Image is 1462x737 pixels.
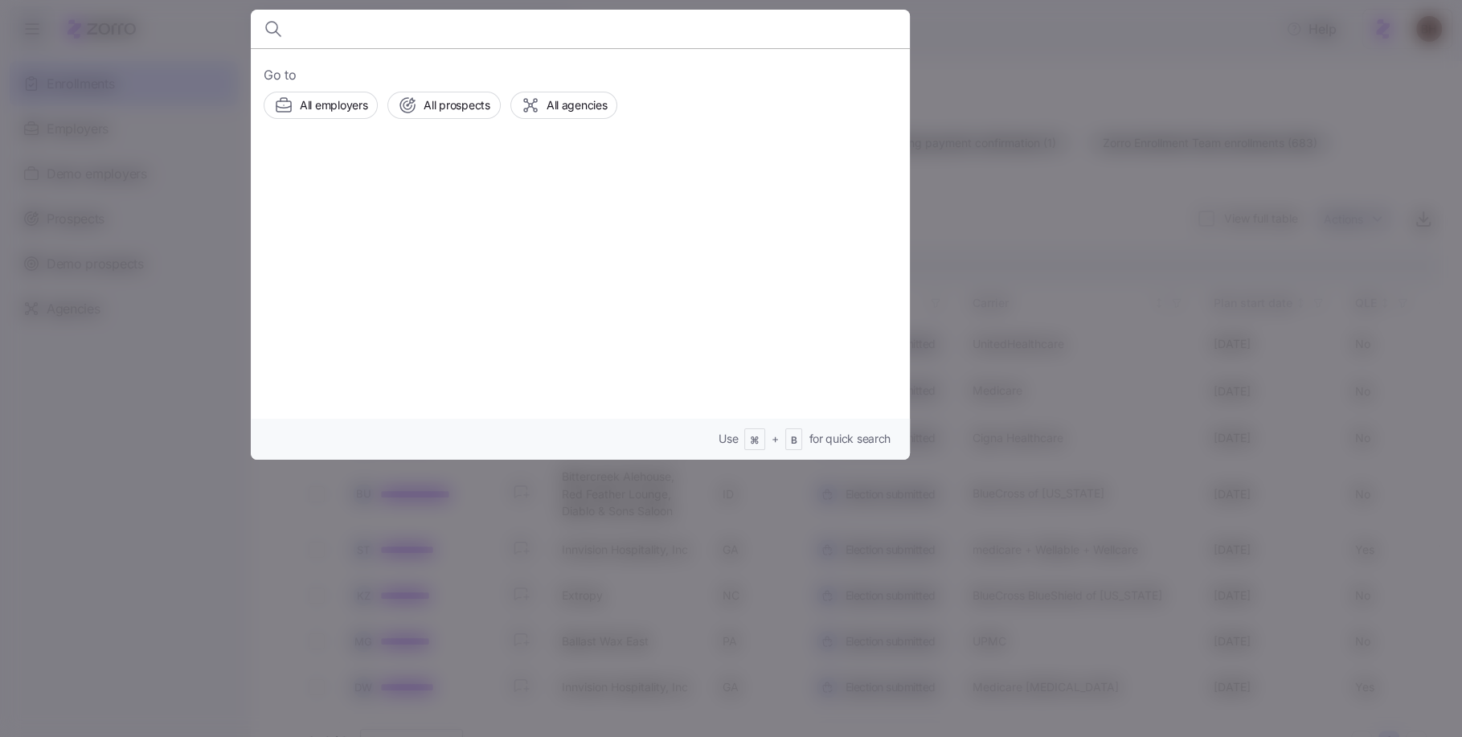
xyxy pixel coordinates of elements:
span: All prospects [424,97,489,113]
button: All employers [264,92,378,119]
span: Go to [264,65,897,85]
span: Use [719,431,738,447]
span: All employers [300,97,367,113]
span: ⌘ [750,434,760,448]
button: All agencies [510,92,618,119]
button: All prospects [387,92,500,119]
span: for quick search [809,431,891,447]
span: + [772,431,779,447]
span: All agencies [547,97,608,113]
span: B [791,434,797,448]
